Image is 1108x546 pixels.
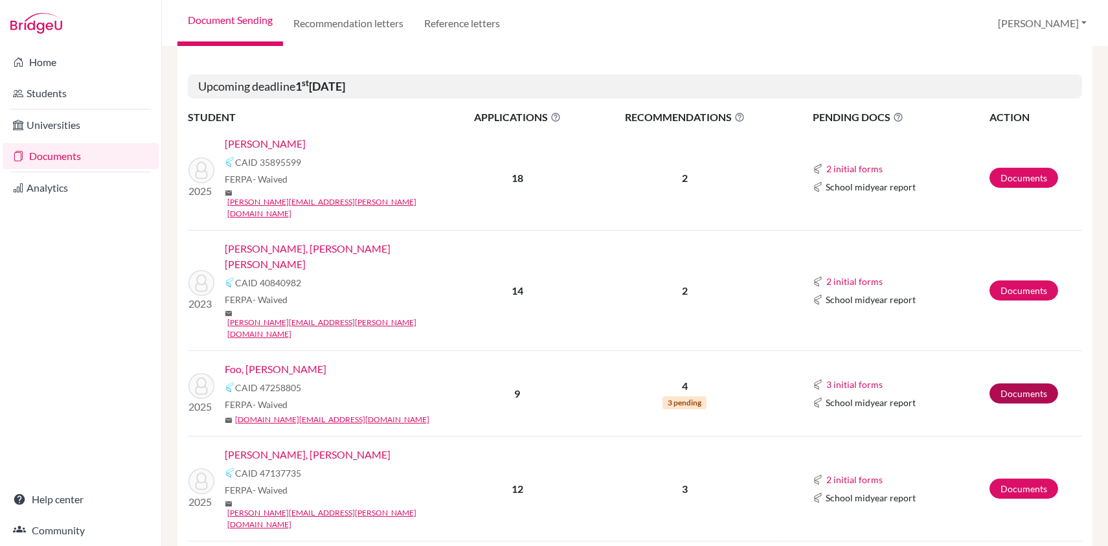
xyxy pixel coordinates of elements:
[826,180,916,194] span: School midyear report
[3,80,159,106] a: Students
[10,13,62,34] img: Bridge-U
[514,387,520,400] b: 9
[253,294,288,305] span: - Waived
[989,168,1058,188] a: Documents
[188,270,214,296] img: Chan, Daniel Roderick Fai Yee
[188,373,214,399] img: Foo, Yu Xi Kenzie
[813,182,823,192] img: Common App logo
[253,174,288,185] span: - Waived
[512,284,523,297] b: 14
[302,78,309,88] sup: st
[989,479,1058,499] a: Documents
[225,447,390,462] a: [PERSON_NAME], [PERSON_NAME]
[813,277,823,287] img: Common App logo
[225,361,326,377] a: Foo, [PERSON_NAME]
[826,491,916,505] span: School midyear report
[235,276,301,290] span: CAID 40840982
[813,109,988,125] span: PENDING DOCS
[589,170,781,186] p: 2
[813,493,823,503] img: Common App logo
[253,399,288,410] span: - Waived
[589,283,781,299] p: 2
[826,293,916,306] span: School midyear report
[3,486,159,512] a: Help center
[225,277,235,288] img: Common App logo
[188,399,214,415] p: 2025
[826,472,883,487] button: 2 initial forms
[813,380,823,390] img: Common App logo
[188,296,214,312] p: 2023
[235,155,301,169] span: CAID 35895599
[826,377,883,392] button: 3 initial forms
[813,398,823,408] img: Common App logo
[3,175,159,201] a: Analytics
[662,396,707,409] span: 3 pending
[826,274,883,289] button: 2 initial forms
[225,310,232,317] span: mail
[992,11,1092,36] button: [PERSON_NAME]
[225,398,288,411] span: FERPA
[225,416,232,424] span: mail
[989,109,1082,126] th: ACTION
[188,468,214,494] img: Gajdek, Bono Jakub
[235,466,301,480] span: CAID 47137735
[227,196,456,220] a: [PERSON_NAME][EMAIL_ADDRESS][PERSON_NAME][DOMAIN_NAME]
[989,280,1058,301] a: Documents
[826,396,916,409] span: School midyear report
[225,157,235,167] img: Common App logo
[295,79,345,93] b: 1 [DATE]
[589,378,781,394] p: 4
[225,382,235,392] img: Common App logo
[589,481,781,497] p: 3
[225,241,456,272] a: [PERSON_NAME], [PERSON_NAME] [PERSON_NAME]
[235,381,301,394] span: CAID 47258805
[989,383,1058,404] a: Documents
[225,293,288,306] span: FERPA
[813,164,823,174] img: Common App logo
[188,74,1082,99] h5: Upcoming deadline
[188,157,214,183] img: Bhesania, Aryav
[253,484,288,495] span: - Waived
[3,518,159,543] a: Community
[3,143,159,169] a: Documents
[589,109,781,125] span: RECOMMENDATIONS
[512,483,523,495] b: 12
[188,183,214,199] p: 2025
[225,189,232,197] span: mail
[235,414,429,426] a: [DOMAIN_NAME][EMAIL_ADDRESS][DOMAIN_NAME]
[188,109,447,126] th: STUDENT
[225,483,288,497] span: FERPA
[447,109,587,125] span: APPLICATIONS
[227,317,456,340] a: [PERSON_NAME][EMAIL_ADDRESS][PERSON_NAME][DOMAIN_NAME]
[225,172,288,186] span: FERPA
[813,475,823,485] img: Common App logo
[188,494,214,510] p: 2025
[225,136,306,152] a: [PERSON_NAME]
[512,172,523,184] b: 18
[813,295,823,305] img: Common App logo
[3,49,159,75] a: Home
[227,507,456,530] a: [PERSON_NAME][EMAIL_ADDRESS][PERSON_NAME][DOMAIN_NAME]
[225,500,232,508] span: mail
[3,112,159,138] a: Universities
[826,161,883,176] button: 2 initial forms
[225,468,235,478] img: Common App logo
